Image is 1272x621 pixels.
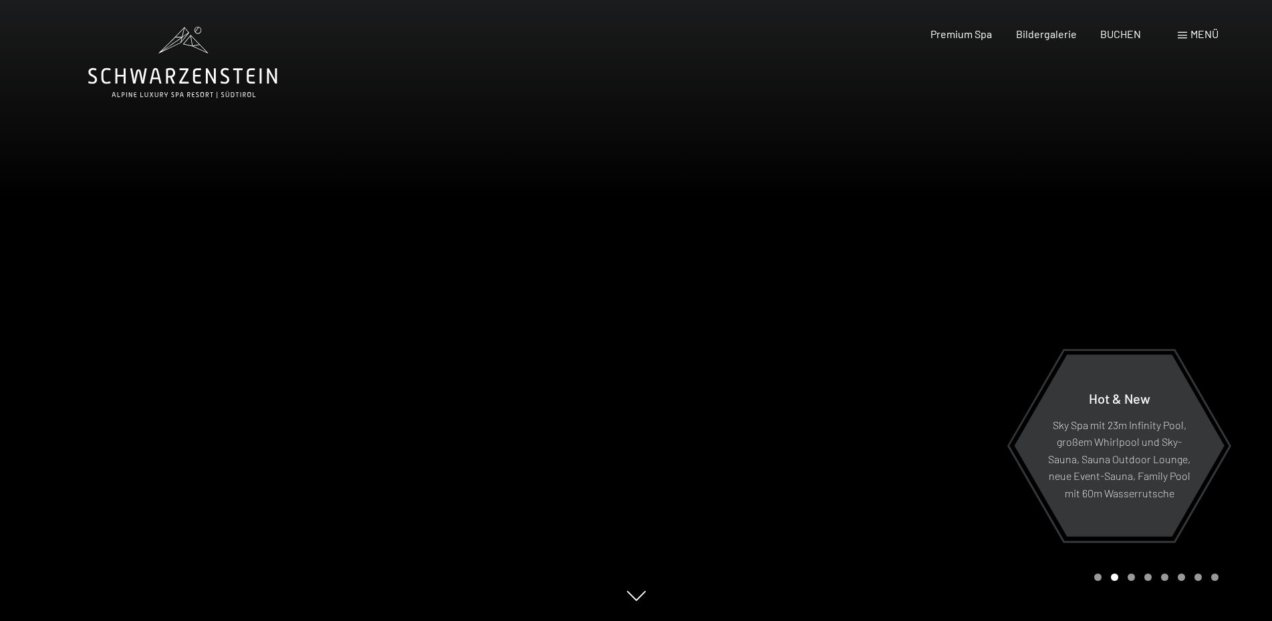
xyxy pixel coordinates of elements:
a: BUCHEN [1100,27,1141,40]
div: Carousel Page 3 [1128,574,1135,581]
a: Bildergalerie [1016,27,1077,40]
p: Sky Spa mit 23m Infinity Pool, großem Whirlpool und Sky-Sauna, Sauna Outdoor Lounge, neue Event-S... [1047,416,1192,501]
div: Carousel Page 2 (Current Slide) [1111,574,1118,581]
div: Carousel Page 8 [1211,574,1219,581]
span: Menü [1190,27,1219,40]
div: Carousel Pagination [1090,574,1219,581]
div: Carousel Page 5 [1161,574,1168,581]
div: Carousel Page 6 [1178,574,1185,581]
span: Hot & New [1089,390,1150,406]
div: Carousel Page 4 [1144,574,1152,581]
div: Carousel Page 7 [1194,574,1202,581]
a: Hot & New Sky Spa mit 23m Infinity Pool, großem Whirlpool und Sky-Sauna, Sauna Outdoor Lounge, ne... [1013,354,1225,537]
a: Premium Spa [930,27,992,40]
div: Carousel Page 1 [1094,574,1102,581]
